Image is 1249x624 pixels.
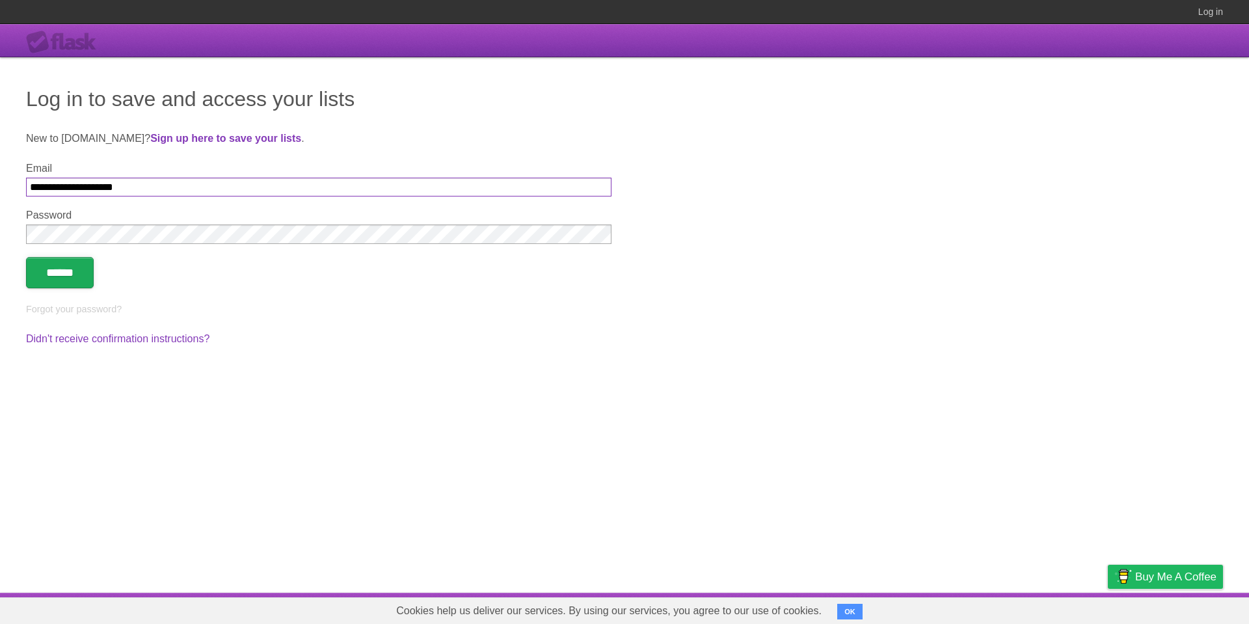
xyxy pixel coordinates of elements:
span: Buy me a coffee [1135,565,1216,588]
a: Suggest a feature [1141,596,1223,621]
button: OK [837,604,863,619]
a: Didn't receive confirmation instructions? [26,333,209,344]
label: Email [26,163,611,174]
a: Developers [978,596,1030,621]
a: Terms [1047,596,1075,621]
a: Sign up here to save your lists [150,133,301,144]
p: New to [DOMAIN_NAME]? . [26,131,1223,146]
a: Buy me a coffee [1108,565,1223,589]
a: About [935,596,962,621]
a: Forgot your password? [26,304,122,314]
a: Privacy [1091,596,1125,621]
h1: Log in to save and access your lists [26,83,1223,115]
label: Password [26,210,611,221]
span: Cookies help us deliver our services. By using our services, you agree to our use of cookies. [383,598,835,624]
div: Flask [26,31,104,54]
img: Buy me a coffee [1114,565,1132,588]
